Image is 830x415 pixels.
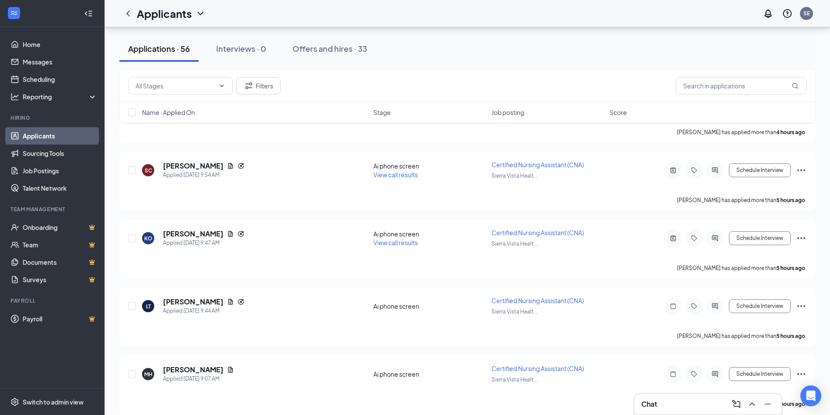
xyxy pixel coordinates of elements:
[10,398,19,406] svg: Settings
[491,240,539,247] span: Sierra Vista Healt ...
[236,77,281,94] button: Filter Filters
[710,167,720,174] svg: ActiveChat
[373,108,391,117] span: Stage
[796,233,806,243] svg: Ellipses
[23,310,97,327] a: PayrollCrown
[237,162,244,169] svg: Reapply
[23,53,97,71] a: Messages
[796,301,806,311] svg: Ellipses
[491,161,584,169] span: Certified Nursing Assistant (CNA)
[163,239,244,247] div: Applied [DATE] 9:47 AM
[163,297,224,307] h5: [PERSON_NAME]
[800,385,821,406] div: Open Intercom Messenger
[729,397,743,411] button: ComposeMessage
[710,371,720,378] svg: ActiveChat
[610,108,627,117] span: Score
[23,71,97,88] a: Scheduling
[163,365,224,375] h5: [PERSON_NAME]
[677,196,806,204] p: [PERSON_NAME] has applied more than .
[144,235,152,242] div: KO
[668,235,678,242] svg: ActiveNote
[137,6,192,21] h1: Applicants
[729,163,791,177] button: Schedule Interview
[23,219,97,236] a: OnboardingCrown
[195,8,206,19] svg: ChevronDown
[23,145,97,162] a: Sourcing Tools
[227,298,234,305] svg: Document
[237,230,244,237] svg: Reapply
[10,206,95,213] div: Team Management
[10,92,19,101] svg: Analysis
[729,367,791,381] button: Schedule Interview
[23,36,97,53] a: Home
[227,230,234,237] svg: Document
[23,236,97,253] a: TeamCrown
[689,303,699,310] svg: Tag
[163,229,224,239] h5: [PERSON_NAME]
[729,231,791,245] button: Schedule Interview
[491,108,524,117] span: Job posting
[676,77,806,94] input: Search in applications
[373,239,418,246] span: View call results
[729,299,791,313] button: Schedule Interview
[762,399,773,409] svg: Minimize
[710,303,720,310] svg: ActiveChat
[244,81,254,91] svg: Filter
[731,399,742,409] svg: ComposeMessage
[146,303,151,310] div: LT
[142,108,195,117] span: Name · Applied On
[163,375,234,383] div: Applied [DATE] 9:07 AM
[373,162,486,170] div: Ai phone screen
[237,298,244,305] svg: Reapply
[796,165,806,175] svg: Ellipses
[792,82,799,89] svg: MagnifyingGlass
[128,43,190,54] div: Applications · 56
[23,127,97,145] a: Applicants
[373,370,486,378] div: Ai phone screen
[677,332,806,340] p: [PERSON_NAME] has applied more than .
[796,369,806,379] svg: Ellipses
[163,161,224,171] h5: [PERSON_NAME]
[23,179,97,197] a: Talent Network
[803,10,810,17] div: SE
[689,167,699,174] svg: Tag
[23,398,84,406] div: Switch to admin view
[373,229,486,238] div: Ai phone screen
[763,8,773,19] svg: Notifications
[216,43,266,54] div: Interviews · 0
[491,172,539,179] span: Sierra Vista Healt ...
[776,265,805,271] b: 5 hours ago
[782,8,793,19] svg: QuestionInfo
[776,401,805,407] b: 5 hours ago
[373,171,418,179] span: View call results
[136,81,215,91] input: All Stages
[227,366,234,373] svg: Document
[761,397,775,411] button: Minimize
[491,364,584,372] span: Certified Nursing Assistant (CNA)
[747,399,757,409] svg: ChevronUp
[491,229,584,236] span: Certified Nursing Assistant (CNA)
[710,235,720,242] svg: ActiveChat
[163,307,244,315] div: Applied [DATE] 9:44 AM
[776,333,805,339] b: 5 hours ago
[491,308,539,315] span: Sierra Vista Healt ...
[292,43,367,54] div: Offers and hires · 33
[689,235,699,242] svg: Tag
[23,271,97,288] a: SurveysCrown
[10,114,95,121] div: Hiring
[373,302,486,310] div: Ai phone screen
[23,253,97,271] a: DocumentsCrown
[23,92,98,101] div: Reporting
[123,8,133,19] svg: ChevronLeft
[776,197,805,203] b: 5 hours ago
[641,399,657,409] h3: Chat
[10,9,18,17] svg: WorkstreamLogo
[668,371,678,378] svg: Note
[677,264,806,272] p: [PERSON_NAME] has applied more than .
[84,9,93,18] svg: Collapse
[668,303,678,310] svg: Note
[668,167,678,174] svg: ActiveNote
[491,297,584,304] span: Certified Nursing Assistant (CNA)
[745,397,759,411] button: ChevronUp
